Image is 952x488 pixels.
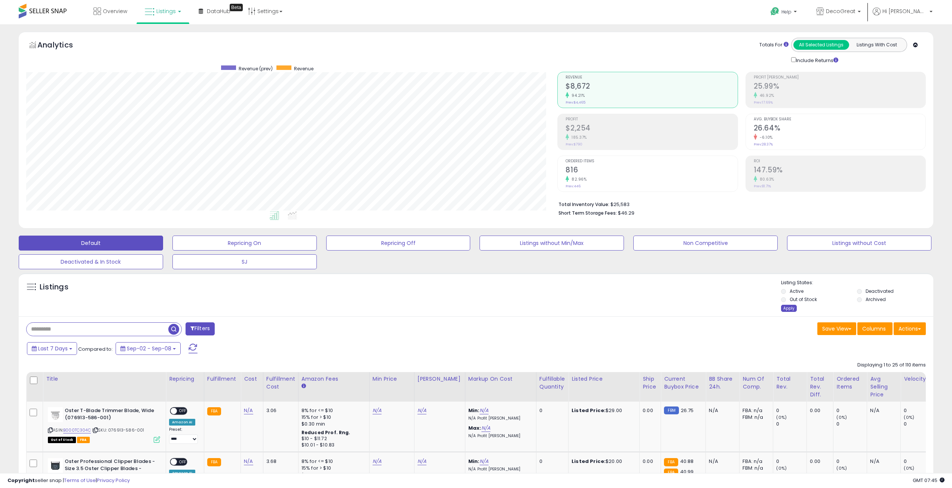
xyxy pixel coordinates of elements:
[857,362,926,369] div: Displaying 1 to 25 of 110 items
[743,465,767,472] div: FBM: n/a
[643,407,655,414] div: 0.00
[643,375,658,391] div: Ship Price
[664,406,679,414] small: FBM
[754,142,773,147] small: Prev: 28.37%
[207,375,238,383] div: Fulfillment
[177,408,189,414] span: OFF
[849,40,904,50] button: Listings With Cost
[38,345,68,352] span: Last 7 Days
[301,407,364,414] div: 8% for <= $10
[207,407,221,415] small: FBA
[566,159,737,163] span: Ordered Items
[817,322,856,335] button: Save View
[127,345,171,352] span: Sep-02 - Sep-08
[468,467,530,472] p: N/A Profit [PERSON_NAME]
[754,166,925,176] h2: 147.59%
[7,477,130,484] div: seller snap | |
[743,375,770,391] div: Num of Comp.
[743,458,767,465] div: FBA: n/a
[566,166,737,176] h2: 816
[810,458,827,465] div: 0.00
[40,282,68,292] h5: Listings
[566,76,737,80] span: Revenue
[64,477,96,484] a: Terms of Use
[48,458,63,473] img: 3155eSjsRnL._SL40_.jpg
[836,421,867,427] div: 0
[882,7,927,15] span: Hi [PERSON_NAME]
[301,421,364,427] div: $0.30 min
[776,472,806,478] div: 0
[480,458,489,465] a: N/A
[709,458,734,465] div: N/A
[169,375,201,383] div: Repricing
[790,296,817,303] label: Out of Stock
[301,442,364,448] div: $10.01 - $10.83
[468,424,481,432] b: Max:
[810,375,830,399] div: Total Rev. Diff.
[186,322,215,335] button: Filters
[103,7,127,15] span: Overview
[301,436,364,442] div: $10 - $11.72
[301,472,364,478] div: $0.30 min
[373,458,382,465] a: N/A
[754,159,925,163] span: ROI
[27,342,77,355] button: Last 7 Days
[266,407,293,414] div: 3.06
[468,407,480,414] b: Min:
[664,469,678,477] small: FBA
[870,375,897,399] div: Avg Selling Price
[239,65,273,72] span: Revenue (prev)
[776,407,806,414] div: 0
[870,458,895,465] div: N/A
[301,429,351,436] b: Reduced Prof. Rng.
[48,407,63,422] img: 31Rz+GBnJrL._SL40_.jpg
[301,465,364,472] div: 15% for > $10
[643,458,655,465] div: 0.00
[172,236,317,251] button: Repricing On
[566,184,581,188] small: Prev: 446
[566,100,585,105] small: Prev: $4,465
[776,421,806,427] div: 0
[65,407,156,423] b: Oster T-Blade Trimmer Blade, Wide (076913-586-001)
[793,40,849,50] button: All Selected Listings
[904,407,934,414] div: 0
[836,414,847,420] small: (0%)
[558,201,609,208] b: Total Inventory Value:
[826,7,855,15] span: DecoGreat
[417,407,426,414] a: N/A
[169,427,198,444] div: Preset:
[468,375,533,383] div: Markup on Cost
[743,407,767,414] div: FBA: n/a
[301,414,364,421] div: 15% for > $10
[566,82,737,92] h2: $8,672
[866,296,886,303] label: Archived
[77,437,90,443] span: FBA
[566,142,582,147] small: Prev: $790
[836,472,867,478] div: 0
[566,117,737,122] span: Profit
[266,458,293,465] div: 3.68
[904,465,914,471] small: (0%)
[244,407,253,414] a: N/A
[786,56,847,64] div: Include Returns
[465,372,536,402] th: The percentage added to the cost of goods (COGS) that forms the calculator for Min & Max prices.
[836,375,864,391] div: Ordered Items
[680,468,694,475] span: 40.99
[468,433,530,439] p: N/A Profit [PERSON_NAME]
[63,427,91,433] a: B000TC304C
[569,93,585,98] small: 94.21%
[244,375,260,383] div: Cost
[787,236,931,251] button: Listings without Cost
[836,458,867,465] div: 0
[776,414,787,420] small: (0%)
[681,407,694,414] span: 26.75
[836,407,867,414] div: 0
[19,254,163,269] button: Deactivated & In Stock
[558,210,617,216] b: Short Term Storage Fees:
[468,416,530,421] p: N/A Profit [PERSON_NAME]
[873,7,933,24] a: Hi [PERSON_NAME]
[781,305,797,312] div: Apply
[169,419,195,426] div: Amazon AI
[78,346,113,353] span: Compared to:
[759,42,789,49] div: Totals For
